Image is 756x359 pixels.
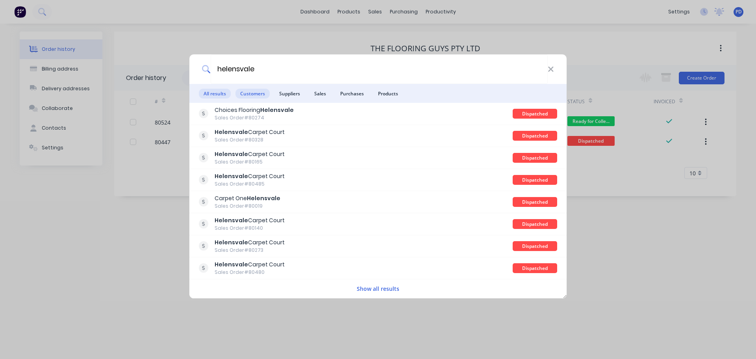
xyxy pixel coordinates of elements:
[215,203,280,210] div: Sales Order #80019
[215,238,285,247] div: Carpet Court
[215,128,285,136] div: Carpet Court
[513,241,557,251] div: Dispatched
[513,219,557,229] div: Dispatched
[373,89,403,99] span: Products
[215,238,248,246] b: Helensvale
[215,136,285,143] div: Sales Order #80328
[211,54,548,84] input: Start typing a customer or supplier name to create a new order...
[513,153,557,163] div: Dispatched
[215,269,285,276] div: Sales Order #80480
[274,89,305,99] span: Suppliers
[215,194,280,203] div: Carpet One
[260,106,294,114] b: Helensvale
[309,89,331,99] span: Sales
[199,89,231,99] span: All results
[215,216,248,224] b: Helensvale
[354,284,402,293] button: Show all results
[215,128,248,136] b: Helensvale
[215,150,285,158] div: Carpet Court
[215,225,285,232] div: Sales Order #80140
[215,172,285,180] div: Carpet Court
[513,197,557,207] div: Dispatched
[513,109,557,119] div: Dispatched
[513,131,557,141] div: Dispatched
[215,172,248,180] b: Helensvale
[215,158,285,166] div: Sales Order #80165
[335,89,369,99] span: Purchases
[215,260,248,268] b: Helensvale
[215,180,285,188] div: Sales Order #80485
[235,89,270,99] span: Customers
[513,263,557,273] div: Dispatched
[215,216,285,225] div: Carpet Court
[215,260,285,269] div: Carpet Court
[215,114,294,121] div: Sales Order #80274
[513,175,557,185] div: Dispatched
[247,194,280,202] b: Helensvale
[215,106,294,114] div: Choices Flooring
[215,247,285,254] div: Sales Order #80273
[215,150,248,158] b: Helensvale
